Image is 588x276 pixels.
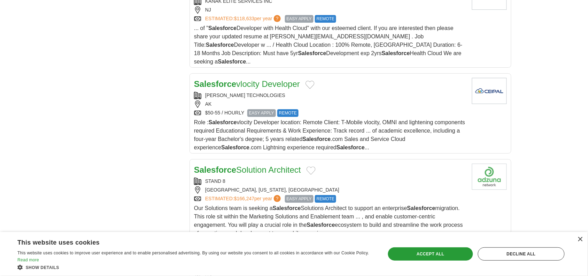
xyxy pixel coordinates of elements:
[388,247,473,261] div: Accept all
[234,16,254,21] span: $118,633
[298,50,326,56] strong: Salesforce
[194,109,466,117] div: $50-55 / HOURLY
[205,195,282,203] a: ESTIMATED:$166,247per year?
[307,166,316,175] button: Add to favorite jobs
[305,81,315,89] button: Add to favorite jobs
[194,6,466,14] div: NJ
[247,109,276,117] span: EASY APPLY
[26,265,59,270] span: Show details
[209,119,237,125] strong: Salesforce
[273,205,301,211] strong: Salesforce
[17,236,357,247] div: This website uses cookies
[194,119,465,150] span: Role : vlocity Developer location: Remote Client: T-Mobile vlocity, OMNI and lightening component...
[336,144,365,150] strong: Salesforce
[472,78,507,104] img: Company logo
[315,195,336,203] span: REMOTE
[234,196,254,201] span: $166,247
[315,15,336,23] span: REMOTE
[17,258,39,262] a: Read more, opens a new window
[285,15,314,23] span: EASY APPLY
[478,247,565,261] div: Decline all
[17,251,369,255] span: This website uses cookies to improve user experience and to enable personalised advertising. By u...
[303,136,331,142] strong: Salesforce
[194,186,466,194] div: [GEOGRAPHIC_DATA], [US_STATE], [GEOGRAPHIC_DATA]
[205,178,225,184] a: STAND 8
[382,50,410,56] strong: Salesforce
[274,15,281,22] span: ?
[407,205,435,211] strong: Salesforce
[218,59,246,65] strong: Salesforce
[17,264,375,271] div: Show details
[307,222,335,228] strong: Salesforce
[194,79,300,89] a: Salesforcevlocity Developer
[578,237,583,242] div: Close
[221,144,249,150] strong: Salesforce
[285,195,314,203] span: EASY APPLY
[274,195,281,202] span: ?
[194,79,236,89] strong: Salesforce
[205,15,282,23] a: ESTIMATED:$118,633per year?
[194,205,463,236] span: Our Solutions team is seeking a Solutions Architect to support an enterprise migration. This role...
[472,164,507,190] img: Stand 8 logo
[194,165,301,174] a: SalesforceSolution Architect
[206,42,234,48] strong: Salesforce
[194,165,236,174] strong: Salesforce
[277,109,299,117] span: REMOTE
[208,25,237,31] strong: Salesforce
[194,25,463,65] span: ... of " Developer with Health Cloud" with our esteemed client. If you are interested then please...
[194,100,466,108] div: AK
[194,92,466,99] div: [PERSON_NAME] TECHNOLOGIES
